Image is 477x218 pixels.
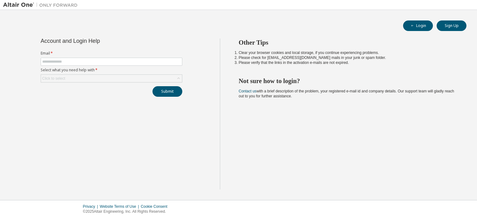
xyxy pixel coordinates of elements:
a: Contact us [239,89,257,93]
img: Altair One [3,2,81,8]
li: Clear your browser cookies and local storage, if you continue experiencing problems. [239,50,456,55]
button: Sign Up [437,20,466,31]
div: Click to select [41,75,182,82]
label: Select what you need help with [41,68,182,73]
div: Account and Login Help [41,38,154,43]
li: Please verify that the links in the activation e-mails are not expired. [239,60,456,65]
button: Submit [152,86,182,97]
p: © 2025 Altair Engineering, Inc. All Rights Reserved. [83,209,171,214]
span: with a brief description of the problem, your registered e-mail id and company details. Our suppo... [239,89,454,98]
li: Please check for [EMAIL_ADDRESS][DOMAIN_NAME] mails in your junk or spam folder. [239,55,456,60]
button: Login [403,20,433,31]
label: Email [41,51,182,56]
div: Click to select [42,76,65,81]
div: Cookie Consent [141,204,171,209]
h2: Not sure how to login? [239,77,456,85]
div: Privacy [83,204,100,209]
h2: Other Tips [239,38,456,47]
div: Website Terms of Use [100,204,141,209]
